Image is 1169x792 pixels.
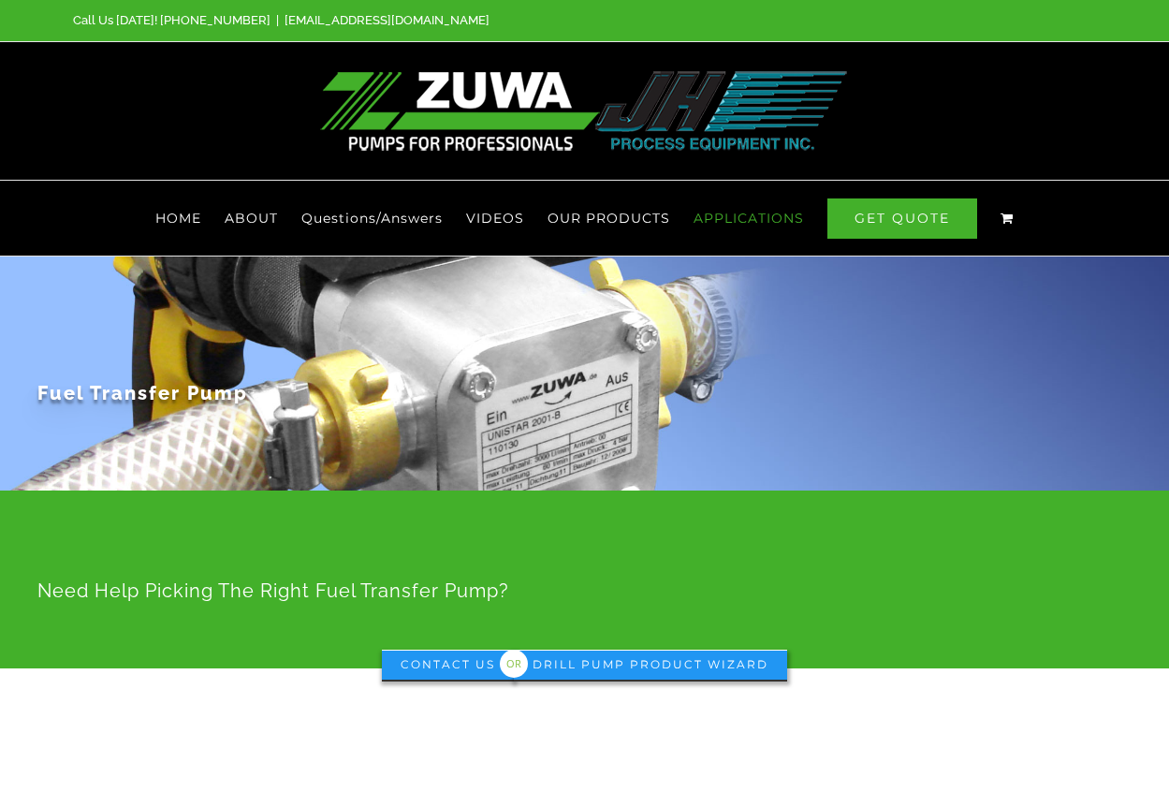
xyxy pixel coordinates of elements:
span: Drill Pump Product Wizard [533,657,768,671]
span: Questions/Answers [301,212,443,225]
span: Call Us [DATE]! [PHONE_NUMBER] [73,13,270,27]
h1: Fuel Transfer Pump [37,355,1132,406]
a: VIDEOS [466,181,524,256]
h2: Need Help Picking The Right Fuel Transfer Pump? [37,551,1132,603]
a: APPLICATIONS [694,181,804,256]
span: GET QUOTE [827,198,977,239]
a: ABOUT [225,181,278,256]
a: HOME [155,181,201,256]
span: HOME [155,212,201,225]
a: [EMAIL_ADDRESS][DOMAIN_NAME] [285,13,490,27]
span: VIDEOS [466,212,524,225]
span: OUR PRODUCTS [548,212,670,225]
a: Contact Us [382,650,514,680]
span: APPLICATIONS [694,212,804,225]
a: Drill Pump Product Wizard [514,650,787,680]
span: Contact Us [401,657,495,671]
nav: Main Menu [73,181,1097,256]
a: OUR PRODUCTS [548,181,670,256]
a: Questions/Answers [301,181,443,256]
span: ABOUT [225,212,278,225]
a: GET QUOTE [827,181,977,256]
span: OR [506,653,521,676]
a: View Cart [1001,181,1014,256]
